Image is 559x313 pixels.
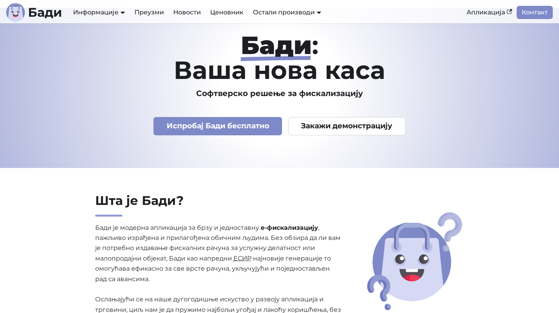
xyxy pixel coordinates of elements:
a: Закажи демонстрацију [288,117,406,135]
a: Ценовник [205,6,248,19]
a: Преузми [130,6,169,19]
img: Лого [6,3,25,22]
h2: Шта је Бади? [95,193,341,217]
a: Контакт [517,6,553,19]
a: Новости [169,6,205,19]
h3: Софтверско решење за фискализацију [64,89,495,98]
a: Испробај Бади бесплатно [153,117,282,135]
a: ЛогоБади [6,3,62,22]
strong: е-фискализацију [261,224,318,231]
a: Остали производи [253,9,321,16]
img: Шта је Бади? [365,210,465,313]
a: Информације [73,9,125,16]
a: Апликација [462,6,517,19]
h1: : Ваша нова каса [64,33,495,82]
abbr: Електронски систем за издавање рачуна [233,255,251,262]
strong: Бади [241,30,312,60]
b: Бади [28,6,62,19]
